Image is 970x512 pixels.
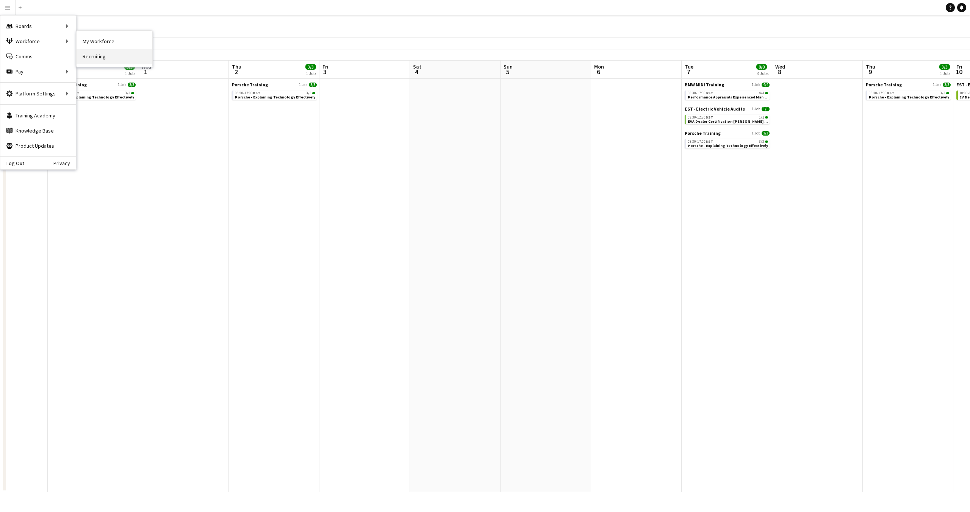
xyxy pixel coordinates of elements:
a: 08:30-17:00BST4/4Performance Appraisals Experienced Managers 2 [688,91,768,99]
div: 1 Job [125,70,135,76]
span: 08:30-17:00 [869,91,894,95]
div: Porsche Training1 Job3/308:30-17:00BST3/3Porsche - Explaining Technology Effectively [51,82,136,101]
span: 2 [231,67,241,76]
a: 08:30-17:00BST3/3Porsche - Explaining Technology Effectively [688,139,768,148]
a: Training Academy [0,108,76,123]
div: Boards [0,19,76,34]
span: 3 [321,67,329,76]
span: Thu [232,63,241,70]
span: 9 [865,67,875,76]
span: 4/4 [765,92,768,94]
span: 7 [684,67,693,76]
span: 6 [593,67,604,76]
span: 3/3 [312,92,315,94]
span: Performance Appraisals Experienced Managers 2 [688,95,777,100]
a: Privacy [53,160,76,166]
a: Porsche Training1 Job3/3 [866,82,951,87]
span: 1 Job [752,131,760,136]
a: Porsche Training1 Job3/3 [51,82,136,87]
a: 08:30-17:00BST3/3Porsche - Explaining Technology Effectively [235,91,315,99]
a: Product Updates [0,138,76,153]
span: Sun [504,63,513,70]
span: 3/3 [128,83,136,87]
a: 08:30-17:00BST3/3Porsche - Explaining Technology Effectively [54,91,134,99]
div: Platform Settings [0,86,76,101]
a: BMW MINI Training1 Job4/4 [685,82,770,87]
div: Porsche Training1 Job3/308:30-17:00BST3/3Porsche - Explaining Technology Effectively [866,82,951,101]
span: Porsche - Explaining Technology Effectively [688,143,768,148]
span: 8/8 [756,64,767,70]
span: 3/3 [305,64,316,70]
span: 8 [774,67,785,76]
span: BST [253,91,260,95]
span: 1/1 [765,116,768,119]
span: 09:30-12:30 [688,116,713,119]
span: 1 Job [752,107,760,111]
span: Fri [322,63,329,70]
a: 09:30-12:30BST1/1EVA Dealer Certification [PERSON_NAME] Commercials Volkswagen Aberdeen AB21 7GJ ... [688,115,768,123]
span: EST - Electric Vehicle Audits [685,106,745,112]
span: 5 [502,67,513,76]
div: 1 Job [940,70,950,76]
span: Mon [594,63,604,70]
span: Porsche - Explaining Technology Effectively [54,95,134,100]
span: 1 Job [299,83,307,87]
a: My Workforce [77,34,152,49]
span: 3/3 [943,83,951,87]
span: 10 [955,67,962,76]
span: 08:30-17:00 [235,91,260,95]
span: Wed [775,63,785,70]
span: 3/3 [762,131,770,136]
span: BST [706,139,713,144]
span: Fri [956,63,962,70]
span: BST [706,115,713,120]
span: 08:30-17:00 [688,140,713,144]
span: Porsche - Explaining Technology Effectively [869,95,949,100]
span: 1 [140,67,151,76]
span: Porsche Training [685,130,721,136]
span: EVA Dealer Certification John Clark Commercials Volkswagen Aberdeen AB21 7GJ 071025 @ 9.30am [688,119,876,124]
span: 1 Job [118,83,126,87]
a: EST - Electric Vehicle Audits1 Job1/1 [685,106,770,112]
span: 08:30-17:00 [688,91,713,95]
a: Knowledge Base [0,123,76,138]
span: 3/3 [939,64,950,70]
span: 3/3 [946,92,949,94]
span: Thu [866,63,875,70]
div: Porsche Training1 Job3/308:30-17:00BST3/3Porsche - Explaining Technology Effectively [232,82,317,101]
span: 3/3 [940,91,945,95]
span: 1/1 [759,116,764,119]
span: 1 Job [933,83,941,87]
div: Workforce [0,34,76,49]
a: Comms [0,49,76,64]
div: EST - Electric Vehicle Audits1 Job1/109:30-12:30BST1/1EVA Dealer Certification [PERSON_NAME] Comm... [685,106,770,130]
a: 08:30-17:00BST3/3Porsche - Explaining Technology Effectively [869,91,949,99]
span: 4/4 [759,91,764,95]
span: 1/1 [762,107,770,111]
div: Pay [0,64,76,79]
span: 3/3 [131,92,134,94]
span: 3/3 [306,91,311,95]
span: 3/3 [759,140,764,144]
div: 1 Job [306,70,316,76]
span: BST [706,91,713,95]
span: 3/3 [765,140,768,143]
span: 4/4 [762,83,770,87]
span: BMW MINI Training [685,82,724,87]
span: 1 Job [752,83,760,87]
span: Porsche Training [232,82,268,87]
span: Sat [413,63,421,70]
div: 3 Jobs [757,70,768,76]
span: 3/3 [125,91,130,95]
a: Log Out [0,160,24,166]
a: Porsche Training1 Job3/3 [232,82,317,87]
span: Porsche Training [866,82,902,87]
span: Tue [685,63,693,70]
div: Porsche Training1 Job3/308:30-17:00BST3/3Porsche - Explaining Technology Effectively [685,130,770,150]
a: Porsche Training1 Job3/3 [685,130,770,136]
div: BMW MINI Training1 Job4/408:30-17:00BST4/4Performance Appraisals Experienced Managers 2 [685,82,770,106]
span: 3/3 [309,83,317,87]
a: Recruiting [77,49,152,64]
span: 4 [412,67,421,76]
span: Porsche - Explaining Technology Effectively [235,95,315,100]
